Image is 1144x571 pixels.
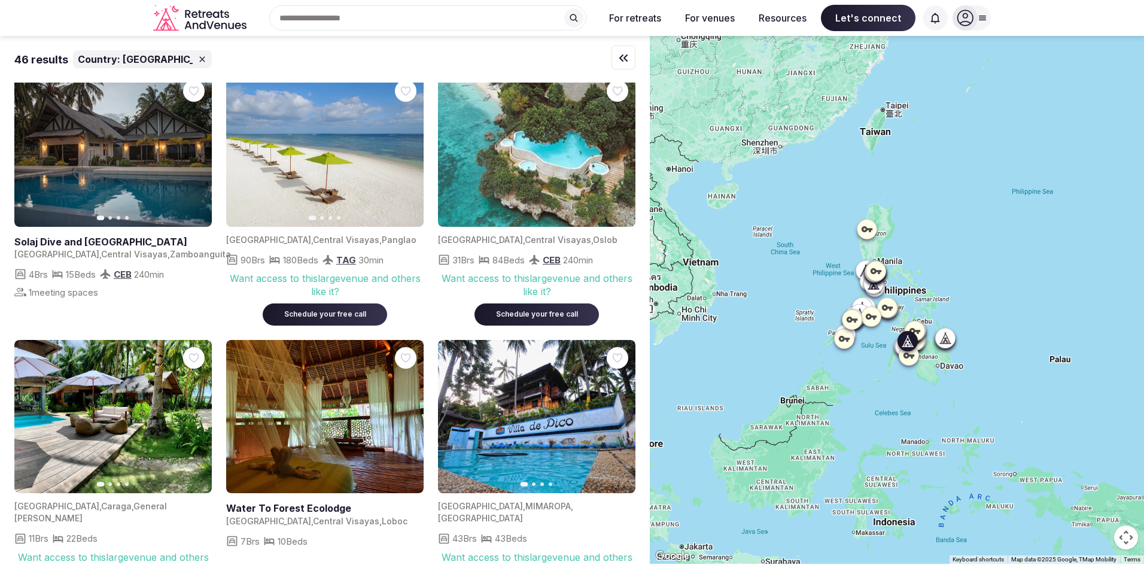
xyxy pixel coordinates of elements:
img: Featured image for venue [14,340,212,494]
button: Map camera controls [1114,526,1138,549]
button: Go to slide 4 [125,216,129,220]
img: Google [653,548,692,564]
a: Schedule your free call [263,307,387,319]
span: [GEOGRAPHIC_DATA] [438,513,523,523]
button: Resources [749,5,816,31]
button: Go to slide 1 [97,215,105,220]
h2: Water To Forest Ecolodge [226,502,424,515]
button: Go to slide 1 [309,215,317,220]
button: Go to slide 2 [532,482,536,486]
span: 31 Brs [452,254,474,266]
span: Oslob [593,235,617,245]
span: , [99,249,101,259]
div: Schedule your free call [489,309,585,320]
div: 46 results [14,52,68,67]
span: CEB [543,254,561,266]
span: [GEOGRAPHIC_DATA] [14,249,99,259]
span: , [311,516,313,526]
span: 180 Beds [283,254,318,266]
a: Schedule your free call [474,307,599,319]
a: View venue [14,235,212,248]
button: Go to slide 2 [108,216,112,220]
span: Central Visayas [313,235,379,245]
span: , [571,501,573,511]
img: Featured image for venue [438,340,635,494]
a: CEB [114,269,132,280]
span: [GEOGRAPHIC_DATA] [14,501,99,511]
span: Panglao [382,235,416,245]
span: [GEOGRAPHIC_DATA] [123,53,226,66]
h2: Solaj Dive and [GEOGRAPHIC_DATA] [14,235,212,248]
a: Visit the homepage [153,5,249,32]
span: 240 min [134,268,164,281]
span: Caraga [101,501,132,511]
span: 11 Brs [29,532,48,545]
button: For venues [676,5,744,31]
img: Featured image for venue [226,73,424,227]
span: , [379,235,382,245]
button: Go to slide 4 [549,482,552,486]
span: TAG [336,254,356,266]
span: 43 Beds [495,532,527,545]
button: Go to slide 2 [108,482,112,486]
div: Want access to this large venue and others like it? [438,272,635,299]
span: , [591,235,593,245]
span: [GEOGRAPHIC_DATA] [226,235,311,245]
span: [GEOGRAPHIC_DATA] [438,235,523,245]
span: 30 min [358,254,384,266]
span: 240 min [563,254,593,266]
span: , [379,516,382,526]
a: View Water To Forest Ecolodge [226,340,424,494]
button: For retreats [600,5,671,31]
span: [GEOGRAPHIC_DATA] [438,501,523,511]
button: Go to slide 2 [320,216,324,220]
div: Schedule your free call [277,309,373,320]
span: Central Visayas [313,516,379,526]
span: General [PERSON_NAME] [14,501,167,523]
span: , [99,501,101,511]
button: Keyboard shortcuts [953,555,1004,564]
svg: Retreats and Venues company logo [153,5,249,32]
span: , [132,501,133,511]
span: , [523,501,525,511]
span: Let's connect [821,5,915,31]
span: 1 meeting spaces [29,286,98,299]
button: Go to slide 3 [540,482,544,486]
span: , [311,235,313,245]
span: 15 Beds [66,268,96,281]
a: Terms (opens in new tab) [1124,556,1140,563]
span: 84 Beds [492,254,525,266]
span: Central Visayas [101,249,168,259]
button: Go to slide 3 [328,216,332,220]
span: Map data ©2025 Google, TMap Mobility [1011,556,1116,563]
span: 90 Brs [241,254,265,266]
span: 7 Brs [241,535,260,548]
img: Featured image for venue [438,73,635,227]
span: [GEOGRAPHIC_DATA] [226,516,311,526]
span: MIMAROPA [525,501,571,511]
span: 4 Brs [29,268,48,281]
span: Loboc [382,516,407,526]
button: Go to slide 1 [97,482,105,487]
button: Go to slide 4 [125,482,129,486]
span: Central Visayas [525,235,591,245]
button: Go to slide 4 [337,216,340,220]
span: 43 Brs [452,532,477,545]
button: Go to slide 3 [117,482,120,486]
button: Go to slide 1 [521,482,528,487]
span: 22 Beds [66,532,98,545]
a: Open this area in Google Maps (opens a new window) [653,548,692,564]
a: View Solaj Dive and Beach Resort [14,73,212,227]
span: 10 Beds [278,535,308,548]
span: , [523,235,525,245]
a: View venue [226,502,424,515]
div: Want access to this large venue and others like it? [226,272,424,299]
button: Go to slide 3 [117,216,120,220]
span: Country: [78,53,120,66]
span: Zamboanguita [170,249,231,259]
span: , [168,249,170,259]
